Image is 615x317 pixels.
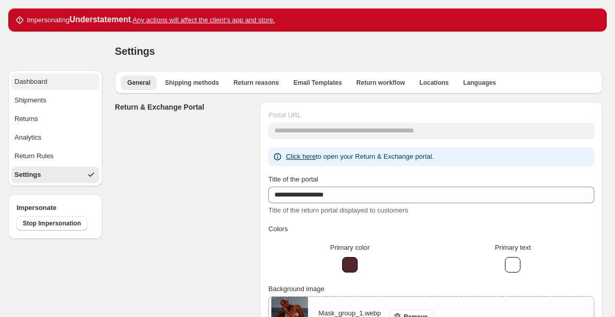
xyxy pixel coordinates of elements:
[127,79,150,87] span: General
[268,225,288,233] span: Colors
[165,79,219,87] span: Shipping methods
[14,151,54,161] div: Return Rules
[14,132,41,143] div: Analytics
[357,79,405,87] span: Return workflow
[268,111,301,119] span: Portal URL
[294,79,342,87] span: Email Templates
[420,79,449,87] span: Locations
[27,14,275,25] p: Impersonating .
[133,16,275,24] u: Any actions will affect the client's app and store.
[17,216,87,231] button: Stop Impersonation
[11,167,99,183] button: Settings
[11,129,99,146] button: Analytics
[286,153,316,160] a: Click here
[330,244,370,251] span: Primary color
[14,95,46,105] div: Shipments
[23,219,81,228] span: Stop Impersonation
[286,153,434,160] span: to open your Return & Exchange portal.
[11,111,99,127] button: Returns
[268,206,408,214] span: Title of the return portal displayed to customers
[495,244,531,251] span: Primary text
[14,170,41,180] div: Settings
[234,79,279,87] span: Return reasons
[14,77,48,87] div: Dashboard
[268,285,324,293] span: Background image
[11,92,99,109] button: Shipments
[463,79,496,87] span: Languages
[11,148,99,164] button: Return Rules
[115,102,252,112] h3: Return & Exchange Portal
[115,46,155,57] span: Settings
[11,73,99,90] button: Dashboard
[268,175,318,183] span: Title of the portal
[14,114,38,124] div: Returns
[69,15,131,24] strong: Understatement
[17,203,94,213] h4: Impersonate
